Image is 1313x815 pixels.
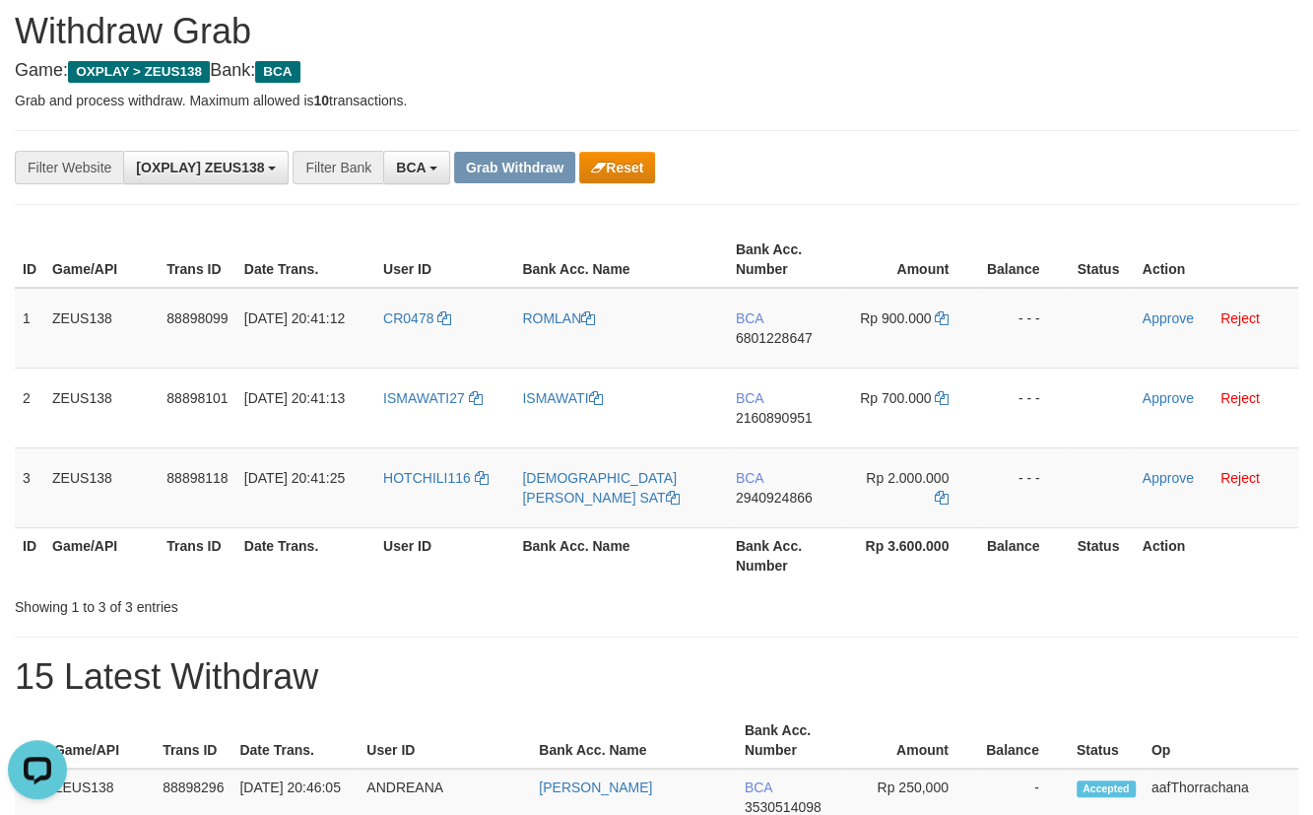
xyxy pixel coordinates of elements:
th: Date Trans. [236,527,375,583]
th: Bank Acc. Name [514,527,727,583]
td: ZEUS138 [44,368,159,447]
th: Bank Acc. Name [514,232,727,288]
th: Balance [978,232,1069,288]
th: ID [15,527,44,583]
span: OXPLAY > ZEUS138 [68,61,210,83]
button: [OXPLAY] ZEUS138 [123,151,289,184]
p: Grab and process withdraw. Maximum allowed is transactions. [15,91,1298,110]
a: Copy 700000 to clipboard [935,390,949,406]
th: Bank Acc. Number [728,232,842,288]
th: Rp 3.600.000 [842,527,978,583]
h1: Withdraw Grab [15,12,1298,51]
div: Showing 1 to 3 of 3 entries [15,589,532,617]
th: Action [1135,232,1298,288]
span: Rp 900.000 [860,310,931,326]
td: ZEUS138 [44,447,159,527]
button: Reset [579,152,655,183]
h4: Game: Bank: [15,61,1298,81]
td: ZEUS138 [44,288,159,369]
th: Amount [847,713,978,769]
th: Date Trans. [231,713,359,769]
td: - - - [978,447,1069,527]
th: ID [15,232,44,288]
span: 88898118 [166,470,228,486]
span: Rp 700.000 [860,390,931,406]
th: Game/API [44,527,159,583]
td: 1 [15,288,44,369]
span: Copy 2940924866 to clipboard [736,490,813,506]
span: Rp 2.000.000 [866,470,949,486]
th: Balance [978,713,1069,769]
div: Filter Website [15,151,123,184]
span: [DATE] 20:41:12 [244,310,345,326]
span: BCA [736,310,763,326]
span: BCA [736,470,763,486]
th: Trans ID [155,713,231,769]
th: Game/API [46,713,155,769]
td: - - - [978,288,1069,369]
a: [PERSON_NAME] [539,780,652,795]
span: CR0478 [383,310,433,326]
a: Reject [1220,470,1260,486]
span: [DATE] 20:41:25 [244,470,345,486]
a: HOTCHILI116 [383,470,489,486]
th: Op [1144,713,1298,769]
th: Status [1069,527,1134,583]
a: Copy 900000 to clipboard [935,310,949,326]
a: ROMLAN [522,310,595,326]
a: Approve [1143,310,1194,326]
span: BCA [736,390,763,406]
a: Approve [1143,390,1194,406]
span: 88898101 [166,390,228,406]
th: Status [1069,232,1134,288]
th: Bank Acc. Number [737,713,847,769]
a: Reject [1220,390,1260,406]
th: Status [1069,713,1144,769]
h1: 15 Latest Withdraw [15,657,1298,697]
span: Copy 6801228647 to clipboard [736,330,813,346]
span: BCA [255,61,299,83]
th: User ID [375,527,514,583]
strong: 10 [313,93,329,108]
th: User ID [375,232,514,288]
td: - - - [978,368,1069,447]
span: [DATE] 20:41:13 [244,390,345,406]
th: Balance [978,527,1069,583]
th: Amount [842,232,978,288]
span: BCA [745,780,772,795]
button: Open LiveChat chat widget [8,8,67,67]
span: [OXPLAY] ZEUS138 [136,160,264,175]
div: Filter Bank [293,151,383,184]
th: Date Trans. [236,232,375,288]
th: Bank Acc. Number [728,527,842,583]
a: Copy 2000000 to clipboard [935,490,949,506]
span: BCA [396,160,426,175]
a: ISMAWATI [522,390,602,406]
a: Reject [1220,310,1260,326]
span: 88898099 [166,310,228,326]
span: Copy 2160890951 to clipboard [736,410,813,426]
th: Action [1135,527,1298,583]
td: 3 [15,447,44,527]
button: Grab Withdraw [454,152,575,183]
a: CR0478 [383,310,451,326]
td: 2 [15,368,44,447]
span: HOTCHILI116 [383,470,471,486]
th: Bank Acc. Name [531,713,737,769]
th: Trans ID [159,232,235,288]
th: Trans ID [159,527,235,583]
a: ISMAWATI27 [383,390,483,406]
a: Approve [1143,470,1194,486]
span: Copy 3530514098 to clipboard [745,799,821,815]
a: [DEMOGRAPHIC_DATA][PERSON_NAME] SAT [522,470,679,506]
span: ISMAWATI27 [383,390,465,406]
th: Game/API [44,232,159,288]
button: BCA [383,151,450,184]
th: User ID [359,713,531,769]
th: ID [15,713,46,769]
span: Accepted [1077,781,1136,797]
